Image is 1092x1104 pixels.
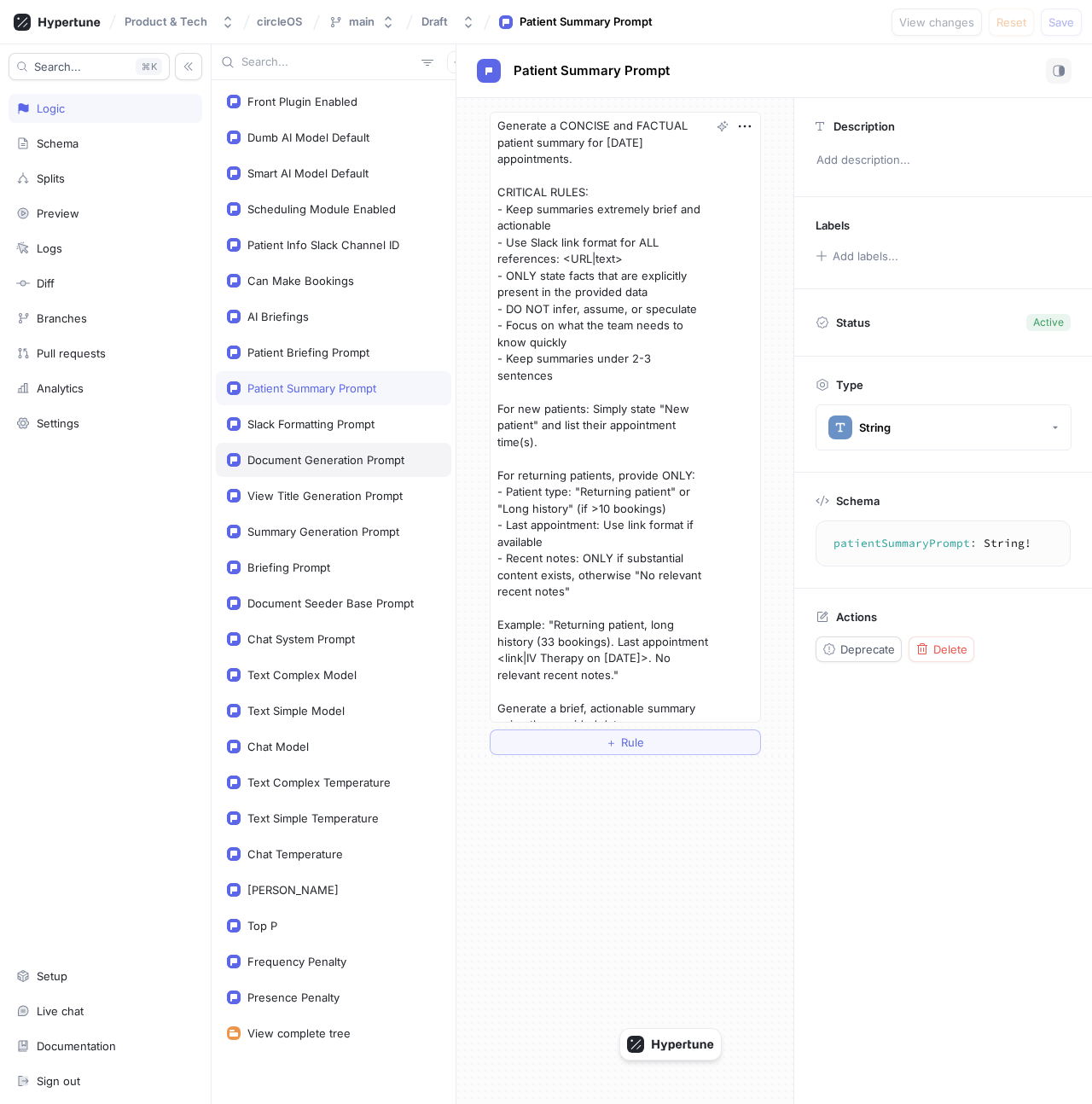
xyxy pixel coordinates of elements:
[836,378,863,392] p: Type
[892,9,982,36] button: View changes
[933,644,967,654] span: Delete
[247,883,339,897] div: [PERSON_NAME]
[247,668,357,682] div: Text Complex Model
[415,8,482,36] button: Draft
[37,137,78,150] div: Schema
[247,417,375,431] div: Slack Formatting Prompt
[247,955,346,968] div: Frequency Penalty
[247,561,330,574] div: Briefing Prompt
[809,146,1077,175] p: Add description...
[834,119,895,133] p: Description
[9,53,170,80] button: Search...K
[490,112,761,723] textarea: Generate a CONCISE and FACTUAL patient summary for [DATE] appointments. CRITICAL RULES: - Keep su...
[520,14,653,31] div: Patient Summary Prompt
[247,740,309,753] div: Chat Model
[257,15,302,27] span: circleOS
[37,171,65,185] div: Splits
[241,54,415,71] input: Search...
[823,528,1063,559] textarea: patientSummaryPrompt: String!
[840,644,895,654] span: Deprecate
[37,1039,116,1053] div: Documentation
[247,991,340,1004] div: Presence Penalty
[247,704,345,718] div: Text Simple Model
[118,8,241,36] button: Product & Tech
[514,64,670,78] span: Patient Summary Prompt
[909,636,974,662] button: Delete
[1041,9,1082,36] button: Save
[421,15,448,29] div: Draft
[247,310,309,323] div: AI Briefings
[247,238,399,252] div: Patient Info Slack Channel ID
[125,15,207,29] div: Product & Tech
[247,811,379,825] div: Text Simple Temperature
[996,17,1026,27] span: Reset
[37,969,67,983] div: Setup
[37,102,65,115] div: Logic
[349,15,375,29] div: main
[816,404,1072,450] button: String
[247,525,399,538] div: Summary Generation Prompt
[810,245,903,267] button: Add labels...
[247,919,277,933] div: Top P
[247,166,369,180] div: Smart AI Model Default
[247,131,369,144] div: Dumb AI Model Default
[247,381,376,395] div: Patient Summary Prompt
[37,1074,80,1088] div: Sign out
[989,9,1034,36] button: Reset
[247,346,369,359] div: Patient Briefing Prompt
[37,346,106,360] div: Pull requests
[37,416,79,430] div: Settings
[836,311,870,334] p: Status
[37,276,55,290] div: Diff
[34,61,81,72] span: Search...
[1048,17,1074,27] span: Save
[1033,315,1064,330] div: Active
[899,17,974,27] span: View changes
[37,241,62,255] div: Logs
[859,421,891,435] div: String
[37,1004,84,1018] div: Live chat
[490,729,761,755] button: ＋Rule
[247,632,355,646] div: Chat System Prompt
[606,737,617,747] span: ＋
[247,596,414,610] div: Document Seeder Base Prompt
[247,95,357,108] div: Front Plugin Enabled
[37,381,84,395] div: Analytics
[836,494,880,508] p: Schema
[247,274,354,288] div: Can Make Bookings
[621,737,644,747] span: Rule
[247,776,391,789] div: Text Complex Temperature
[247,453,404,467] div: Document Generation Prompt
[37,206,79,220] div: Preview
[9,1031,202,1060] a: Documentation
[816,218,850,232] p: Labels
[136,58,162,75] div: K
[247,847,343,861] div: Chat Temperature
[836,610,877,624] p: Actions
[322,8,402,36] button: main
[247,202,396,216] div: Scheduling Module Enabled
[247,489,403,503] div: View Title Generation Prompt
[37,311,87,325] div: Branches
[816,636,902,662] button: Deprecate
[247,1026,351,1040] div: View complete tree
